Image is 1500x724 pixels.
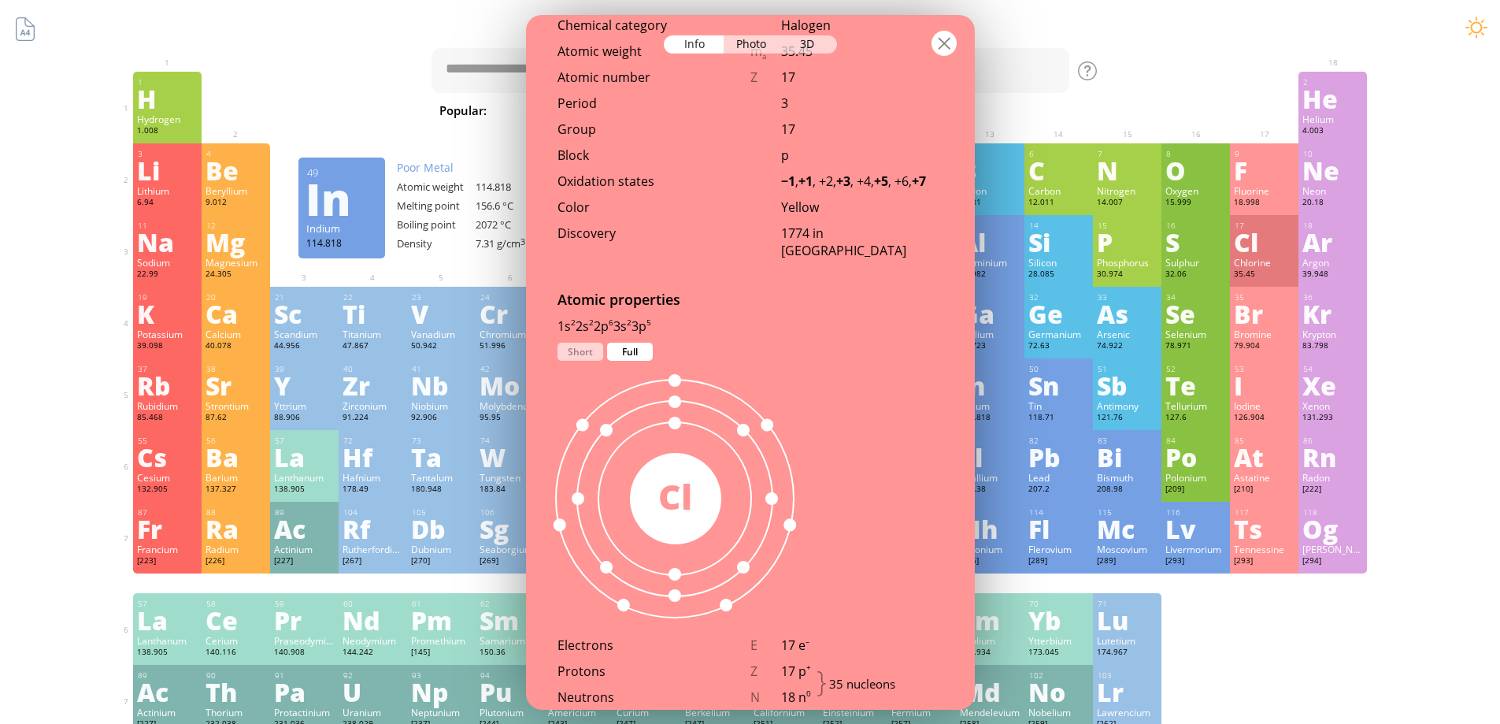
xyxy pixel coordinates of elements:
[206,269,266,281] div: 24.305
[1302,399,1363,412] div: Xenon
[343,373,403,398] div: Zr
[1165,269,1226,281] div: 32.06
[206,516,266,541] div: Ra
[1098,436,1157,446] div: 83
[206,301,266,326] div: Ca
[1097,269,1157,281] div: 30.974
[206,507,266,518] div: 88
[1302,412,1363,425] div: 131.293
[206,158,266,183] div: Be
[343,516,403,541] div: Rf
[1028,373,1089,398] div: Sn
[1234,158,1294,183] div: F
[274,412,335,425] div: 88.906
[1029,364,1089,374] div: 50
[411,543,472,555] div: Dubnium
[480,340,540,353] div: 51.996
[476,199,554,213] div: 156.6 °C
[630,470,721,520] div: Cl
[961,507,1020,518] div: 113
[306,221,377,236] div: Indium
[1302,328,1363,340] div: Krypton
[1235,364,1294,374] div: 53
[137,484,198,496] div: 132.905
[1234,373,1294,398] div: I
[960,229,1020,254] div: Al
[1302,484,1363,496] div: [222]
[1302,256,1363,269] div: Argon
[960,301,1020,326] div: Ga
[137,125,198,138] div: 1.008
[480,412,540,425] div: 95.95
[1234,471,1294,484] div: Astatine
[1097,484,1157,496] div: 208.98
[1029,221,1089,231] div: 14
[412,292,472,303] div: 23
[1166,507,1226,518] div: 116
[557,121,750,138] div: Group
[1303,436,1363,446] div: 86
[607,343,653,361] div: Full
[137,328,198,340] div: Potassium
[1165,229,1226,254] div: S
[1098,507,1157,518] div: 115
[1166,364,1226,374] div: 52
[476,236,554,251] div: 7.31 g/cm
[1303,292,1363,303] div: 36
[275,507,335,518] div: 89
[137,229,198,254] div: Na
[960,184,1020,197] div: Boron
[961,292,1020,303] div: 31
[138,77,198,87] div: 1
[1097,543,1157,555] div: Moscovium
[1302,229,1363,254] div: Ar
[1029,436,1089,446] div: 82
[1165,340,1226,353] div: 78.971
[411,484,472,496] div: 180.948
[1165,328,1226,340] div: Selenium
[1028,516,1089,541] div: Fl
[137,269,198,281] div: 22.99
[1028,229,1089,254] div: Si
[1028,197,1089,210] div: 12.011
[476,217,554,232] div: 2072 °C
[627,317,631,328] sup: 2
[480,373,540,398] div: Mo
[476,180,554,194] div: 114.818
[1028,399,1089,412] div: Tin
[557,317,943,335] div: 1s 2s 2p 3s 3p
[343,484,403,496] div: 178.49
[206,373,266,398] div: Sr
[1097,444,1157,470] div: Bi
[1235,149,1294,159] div: 9
[960,412,1020,425] div: 114.818
[1166,436,1226,446] div: 84
[1165,158,1226,183] div: O
[781,147,943,164] div: p
[1029,149,1089,159] div: 6
[1234,543,1294,555] div: Tennessine
[1302,184,1363,197] div: Neon
[343,444,403,470] div: Hf
[1234,229,1294,254] div: Cl
[960,516,1020,541] div: Nh
[138,364,198,374] div: 37
[646,317,651,328] sup: 5
[589,317,594,328] sup: 2
[960,471,1020,484] div: Thallium
[411,412,472,425] div: 92.906
[798,173,813,190] b: +1
[137,373,198,398] div: Rb
[1165,444,1226,470] div: Po
[1234,256,1294,269] div: Chlorine
[1303,507,1363,518] div: 118
[412,507,472,518] div: 105
[343,328,403,340] div: Titanium
[1234,516,1294,541] div: Ts
[137,412,198,425] div: 85.468
[1165,484,1226,496] div: [209]
[137,113,198,125] div: Hydrogen
[557,147,750,164] div: Block
[274,340,335,353] div: 44.956
[137,86,198,111] div: H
